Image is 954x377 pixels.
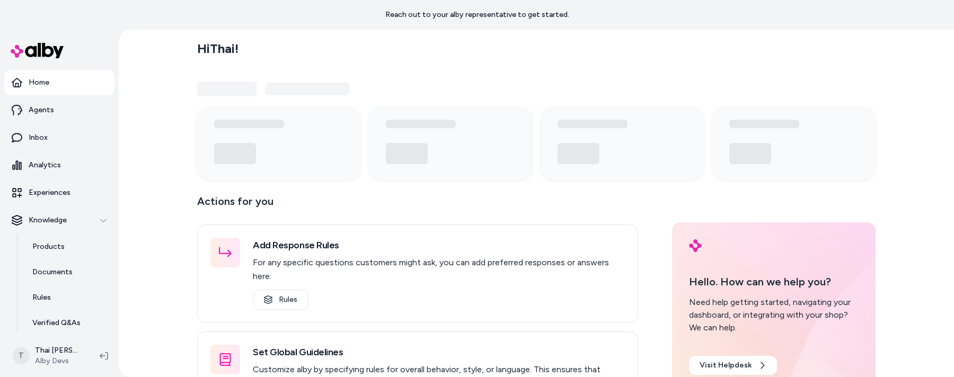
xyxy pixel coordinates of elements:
a: Home [4,70,114,95]
a: Agents [4,97,114,123]
p: Knowledge [29,215,67,226]
p: Hello. How can we help you? [689,274,859,290]
a: Documents [22,259,114,285]
a: Products [22,234,114,259]
img: alby Logo [11,43,64,58]
a: Verified Q&As [22,310,114,336]
p: Experiences [29,187,70,198]
p: Actions for you [197,193,638,218]
button: TThai [PERSON_NAME]Alby Devs [6,339,91,373]
a: Rules [22,285,114,310]
p: Verified Q&As [32,318,81,328]
p: Rules [32,292,51,303]
p: For any specific questions customers might ask, you can add preferred responses or answers here. [253,256,625,283]
p: Analytics [29,160,61,170]
p: Reach out to your alby representative to get started. [385,10,569,20]
button: Knowledge [4,208,114,233]
a: Experiences [4,180,114,205]
p: Products [32,241,65,252]
span: T [13,347,30,364]
h2: Hi Thai ! [197,41,238,57]
p: Home [29,77,49,88]
a: Rules [253,290,308,310]
img: alby Logo [689,239,702,252]
p: Thai [PERSON_NAME] [35,345,83,356]
p: Documents [32,267,73,277]
h3: Add Response Rules [253,238,625,253]
p: Agents [29,105,54,115]
a: Inbox [4,125,114,150]
a: Analytics [4,152,114,178]
a: Visit Helpdesk [689,356,777,375]
div: Need help getting started, navigating your dashboard, or integrating with your shop? We can help. [689,296,859,334]
h3: Set Global Guidelines [253,345,625,360]
span: Alby Devs [35,356,83,366]
p: Inbox [29,132,48,143]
